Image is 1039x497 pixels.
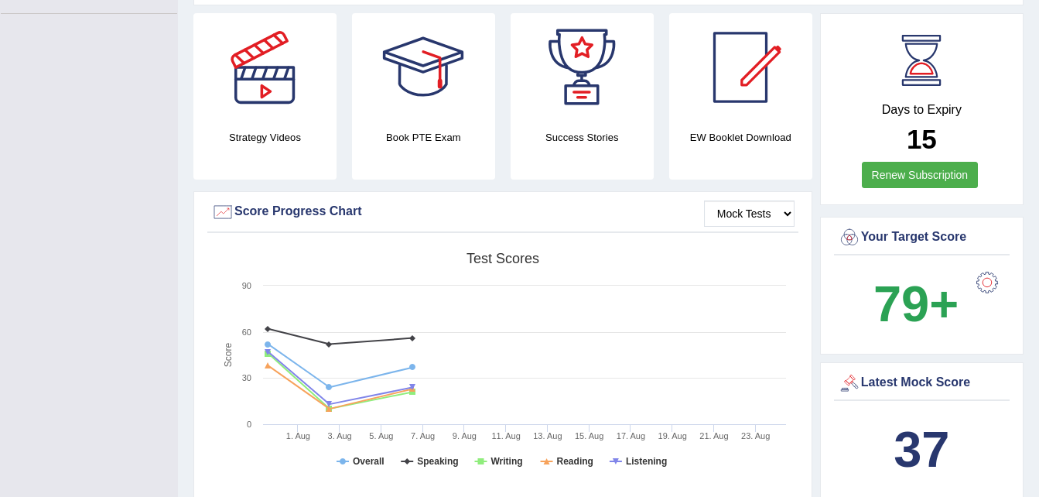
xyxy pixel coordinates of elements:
[242,281,251,290] text: 90
[328,431,352,440] tspan: 3. Aug
[557,456,593,467] tspan: Reading
[369,431,393,440] tspan: 5. Aug
[626,456,667,467] tspan: Listening
[242,373,251,382] text: 30
[838,372,1006,395] div: Latest Mock Score
[491,431,520,440] tspan: 11. Aug
[490,456,522,467] tspan: Writing
[467,251,539,266] tspan: Test scores
[242,327,251,337] text: 60
[193,129,337,146] h4: Strategy Videos
[894,421,949,478] b: 37
[247,420,251,429] text: 0
[286,431,310,440] tspan: 1. Aug
[862,162,979,188] a: Renew Subscription
[617,431,645,440] tspan: 17. Aug
[211,201,795,224] div: Score Progress Chart
[838,226,1006,249] div: Your Target Score
[658,431,687,440] tspan: 19. Aug
[741,431,770,440] tspan: 23. Aug
[411,431,435,440] tspan: 7. Aug
[511,129,654,146] h4: Success Stories
[907,124,937,154] b: 15
[838,103,1006,117] h4: Days to Expiry
[417,456,458,467] tspan: Speaking
[533,431,562,440] tspan: 13. Aug
[223,343,234,368] tspan: Score
[575,431,603,440] tspan: 15. Aug
[453,431,477,440] tspan: 9. Aug
[669,129,812,146] h4: EW Booklet Download
[352,129,495,146] h4: Book PTE Exam
[353,456,384,467] tspan: Overall
[873,276,959,332] b: 79+
[699,431,728,440] tspan: 21. Aug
